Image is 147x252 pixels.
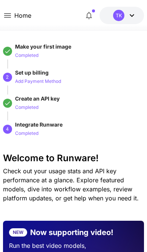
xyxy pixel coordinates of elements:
nav: breadcrumb [14,11,31,20]
span: Integrate Runware [15,121,63,128]
button: Completed [15,50,38,60]
span: Create an API key [15,95,60,102]
h3: Welcome to Runware! [3,153,144,163]
p: Completed [15,52,38,59]
p: Add Payment Method [15,78,61,85]
p: 2 [6,74,9,81]
a: Home [14,11,31,20]
p: Completed [15,104,38,111]
button: $1.8311TK [100,7,144,24]
button: Add Payment Method [15,76,61,86]
button: Completed [15,128,38,137]
p: NEW [13,229,23,236]
button: Completed [15,102,38,111]
span: Check out your usage stats and API key performance at a glance. Explore featured models, dive int... [3,167,139,202]
p: Completed [15,130,38,137]
span: Set up billing [15,69,49,76]
div: TK [113,10,124,21]
p: Now supporting video! [30,227,113,238]
span: Make your first image [15,43,71,50]
p: 4 [6,126,9,133]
